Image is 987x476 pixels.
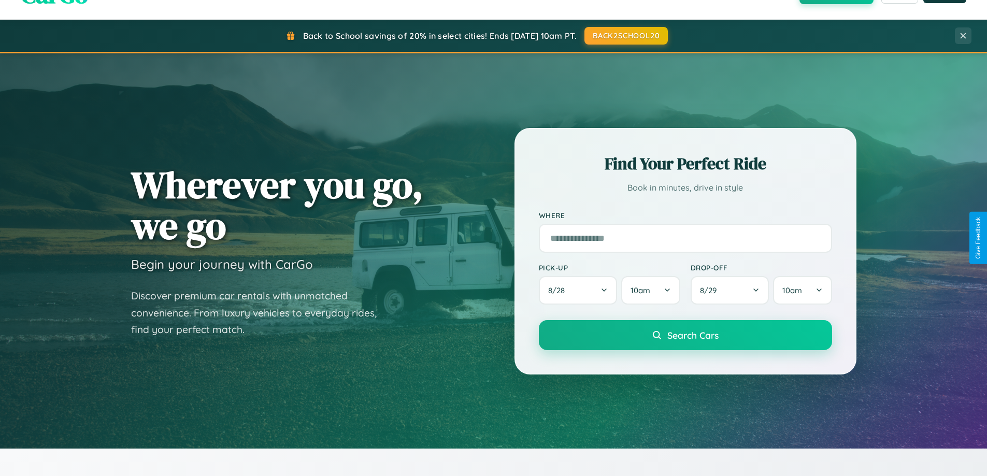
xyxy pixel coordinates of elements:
span: 8 / 29 [700,285,722,295]
h1: Wherever you go, we go [131,164,423,246]
label: Pick-up [539,263,680,272]
p: Book in minutes, drive in style [539,180,832,195]
button: 8/29 [691,276,769,305]
span: 8 / 28 [548,285,570,295]
button: 10am [621,276,680,305]
span: 10am [782,285,802,295]
h3: Begin your journey with CarGo [131,256,313,272]
button: 8/28 [539,276,618,305]
h2: Find Your Perfect Ride [539,152,832,175]
label: Drop-off [691,263,832,272]
button: Search Cars [539,320,832,350]
span: Back to School savings of 20% in select cities! Ends [DATE] 10am PT. [303,31,577,41]
span: Search Cars [667,329,719,341]
div: Give Feedback [975,217,982,259]
span: 10am [631,285,650,295]
button: BACK2SCHOOL20 [584,27,668,45]
p: Discover premium car rentals with unmatched convenience. From luxury vehicles to everyday rides, ... [131,287,390,338]
label: Where [539,211,832,220]
button: 10am [773,276,832,305]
